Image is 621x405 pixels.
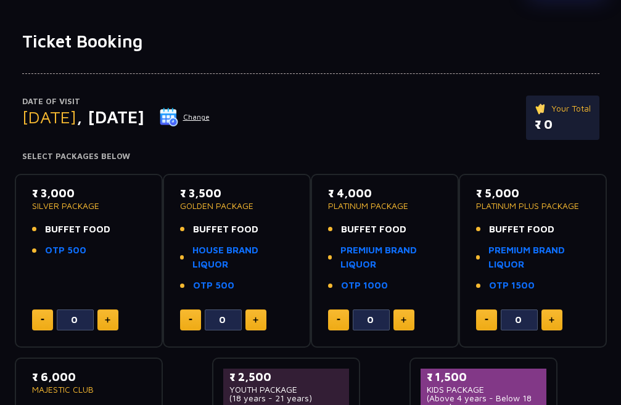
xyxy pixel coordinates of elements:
button: Change [159,107,210,127]
img: plus [253,317,258,323]
p: ₹ 5,000 [476,185,590,202]
h4: Select Packages Below [22,152,599,162]
p: KIDS PACKAGE [427,385,540,394]
a: OTP 1000 [341,279,388,293]
p: GOLDEN PACKAGE [180,202,294,210]
p: MAJESTIC CLUB [32,385,146,394]
p: ₹ 6,000 [32,369,146,385]
a: HOUSE BRAND LIQUOR [192,243,293,271]
p: ₹ 0 [535,115,591,134]
p: ₹ 2,500 [229,369,343,385]
p: PLATINUM PLUS PACKAGE [476,202,590,210]
p: ₹ 4,000 [328,185,442,202]
p: ₹ 1,500 [427,369,540,385]
span: BUFFET FOOD [341,223,406,237]
img: minus [189,319,192,321]
span: [DATE] [22,107,76,127]
img: plus [549,317,554,323]
span: , [DATE] [76,107,144,127]
h1: Ticket Booking [22,31,599,52]
p: Your Total [535,102,591,115]
img: minus [485,319,488,321]
img: minus [41,319,44,321]
a: PREMIUM BRAND LIQUOR [488,243,590,271]
span: BUFFET FOOD [489,223,554,237]
p: YOUTH PACKAGE [229,385,343,394]
span: BUFFET FOOD [45,223,110,237]
img: plus [105,317,110,323]
p: ₹ 3,500 [180,185,294,202]
p: (18 years - 21 years) [229,394,343,403]
p: Date of Visit [22,96,210,108]
img: plus [401,317,406,323]
span: BUFFET FOOD [193,223,258,237]
a: OTP 500 [45,243,86,258]
a: OTP 500 [193,279,234,293]
p: SILVER PACKAGE [32,202,146,210]
img: ticket [535,102,548,115]
p: ₹ 3,000 [32,185,146,202]
p: PLATINUM PACKAGE [328,202,442,210]
a: OTP 1500 [489,279,535,293]
a: PREMIUM BRAND LIQUOR [340,243,442,271]
img: minus [337,319,340,321]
